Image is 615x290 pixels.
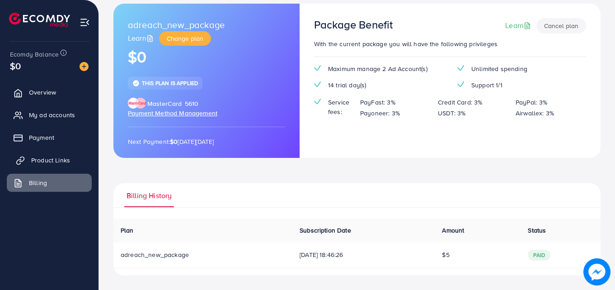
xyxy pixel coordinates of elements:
[471,64,527,73] span: Unlimited spending
[314,38,586,49] p: With the current package you will have the following privileges
[128,48,285,67] h1: $0
[585,260,609,284] img: image
[80,17,90,28] img: menu
[516,108,554,119] p: Airwallex: 3%
[300,250,427,259] span: [DATE] 18:46:26
[457,65,464,71] img: tick
[314,65,321,71] img: tick
[29,110,75,119] span: My ad accounts
[7,106,92,124] a: My ad accounts
[7,83,92,101] a: Overview
[314,81,321,87] img: tick
[147,99,182,108] span: MasterCard
[314,18,393,31] h3: Package Benefit
[128,18,225,31] span: adreach_new_package
[457,81,464,87] img: tick
[128,98,146,109] img: brand
[360,97,395,108] p: PayFast: 3%
[528,250,550,261] span: paid
[29,88,56,97] span: Overview
[29,178,47,187] span: Billing
[31,156,70,165] span: Product Links
[128,136,285,147] p: Next Payment: [DATE][DATE]
[328,64,427,73] span: Maximum manage 2 Ad Account(s)
[167,34,203,43] span: Change plan
[7,151,92,169] a: Product Links
[121,226,134,235] span: Plan
[159,31,211,46] button: Change plan
[442,226,464,235] span: Amount
[7,174,92,192] a: Billing
[128,33,155,43] a: Learn
[142,79,198,87] span: This plan is applied
[300,226,351,235] span: Subscription Date
[505,20,533,31] a: Learn
[442,250,449,259] span: $5
[360,108,400,119] p: Payoneer: 3%
[516,97,548,108] p: PayPal: 3%
[328,81,366,90] span: 14 trial day(s)
[9,13,70,27] img: logo
[170,137,178,146] strong: $0
[128,109,217,118] span: Payment Method Management
[536,18,586,33] button: Cancel plan
[471,81,502,90] span: Support 1/1
[528,226,546,235] span: Status
[80,62,89,71] img: image
[314,99,321,105] img: tick
[7,128,92,147] a: Payment
[438,97,482,108] p: Credit Card: 3%
[185,99,199,108] span: 5610
[121,250,189,259] span: adreach_new_package
[328,98,353,116] span: Service fees:
[127,190,172,201] span: Billing History
[132,80,140,87] img: tick
[10,59,21,72] span: $0
[10,50,59,59] span: Ecomdy Balance
[438,108,465,119] p: USDT: 3%
[29,133,54,142] span: Payment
